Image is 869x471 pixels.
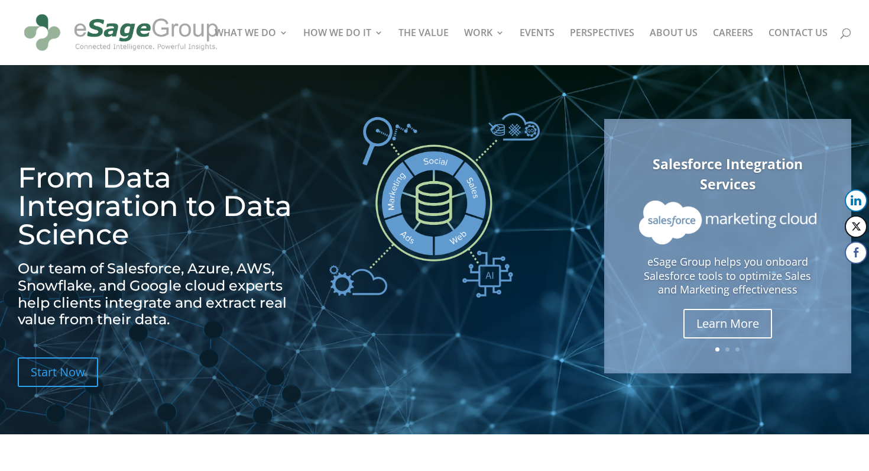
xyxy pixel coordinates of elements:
[845,241,867,264] button: Facebook Share
[769,28,828,65] a: CONTACT US
[18,163,314,254] h1: From Data Integration to Data Science
[653,154,803,194] a: Salesforce Integration Services
[18,357,98,387] a: Start Now
[20,5,222,60] img: eSage Group
[725,347,729,351] a: 2
[520,28,555,65] a: EVENTS
[715,347,719,351] a: 1
[303,28,383,65] a: HOW WE DO IT
[636,255,819,297] p: eSage Group helps you onboard Salesforce tools to optimize Sales and Marketing effectiveness
[683,309,772,338] a: Learn More
[845,189,867,212] button: LinkedIn Share
[398,28,449,65] a: THE VALUE
[18,260,314,334] h2: Our team of Salesforce, Azure, AWS, Snowflake, and Google cloud experts help clients integrate an...
[845,215,867,238] button: Twitter Share
[713,28,753,65] a: CAREERS
[650,28,698,65] a: ABOUT US
[464,28,504,65] a: WORK
[570,28,634,65] a: PERSPECTIVES
[735,347,740,351] a: 3
[215,28,288,65] a: WHAT WE DO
